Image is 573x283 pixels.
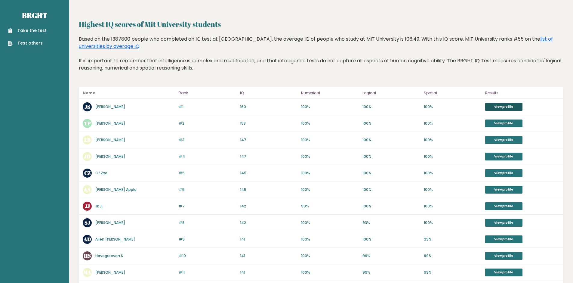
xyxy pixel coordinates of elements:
text: AA [83,186,91,193]
a: View profile [485,136,522,144]
p: 99% [424,253,482,259]
p: #7 [179,204,236,209]
text: CZ [84,169,91,176]
p: 160 [240,104,298,110]
p: 99% [424,270,482,275]
p: #5 [179,187,236,192]
p: 100% [301,154,359,159]
text: JD [84,153,91,160]
a: [PERSON_NAME] [95,270,125,275]
p: Spatial [424,89,482,97]
p: #11 [179,270,236,275]
p: Numerical [301,89,359,97]
text: TP [84,120,91,127]
p: 99% [424,237,482,242]
p: 100% [424,204,482,209]
h2: Highest IQ scores of Mit University students [79,19,563,30]
p: 100% [362,204,420,209]
a: View profile [485,153,522,160]
p: 100% [424,154,482,159]
p: 100% [301,187,359,192]
p: 141 [240,270,298,275]
p: 141 [240,237,298,242]
a: View profile [485,202,522,210]
p: #8 [179,220,236,225]
a: [PERSON_NAME] [95,121,125,126]
p: 100% [301,137,359,143]
p: 100% [362,121,420,126]
a: View profile [485,219,522,227]
p: 100% [424,220,482,225]
a: [PERSON_NAME] [95,104,125,109]
p: 142 [240,204,298,209]
text: MA [83,269,91,276]
p: 100% [301,170,359,176]
p: 100% [301,270,359,275]
text: AD [83,236,91,243]
a: Take the test [8,27,47,34]
p: 99% [301,204,359,209]
p: 100% [424,104,482,110]
a: [PERSON_NAME] [95,137,125,142]
text: SJ [85,219,90,226]
a: View profile [485,235,522,243]
p: 93% [362,220,420,225]
p: 100% [362,154,420,159]
a: View profile [485,120,522,127]
text: HS [84,252,91,259]
p: 100% [301,121,359,126]
a: [PERSON_NAME] [95,154,125,159]
p: 141 [240,253,298,259]
p: #3 [179,137,236,143]
a: list of universities by average IQ [79,36,553,50]
p: 100% [424,137,482,143]
text: JS [85,103,90,110]
p: 99% [362,270,420,275]
a: View profile [485,169,522,177]
p: #2 [179,121,236,126]
p: #5 [179,170,236,176]
p: 142 [240,220,298,225]
p: #4 [179,154,236,159]
p: 100% [301,220,359,225]
p: 100% [301,104,359,110]
p: Results [485,89,559,97]
p: Logical [362,89,420,97]
a: [PERSON_NAME] [95,220,125,225]
a: View profile [485,269,522,276]
a: View profile [485,186,522,194]
a: View profile [485,103,522,111]
p: 100% [362,104,420,110]
p: 100% [301,237,359,242]
p: #9 [179,237,236,242]
text: LB [84,136,91,143]
a: Test others [8,40,47,46]
div: Based on the 1387800 people who completed an IQ test at [GEOGRAPHIC_DATA], the average IQ of peop... [79,36,563,81]
p: 153 [240,121,298,126]
p: 147 [240,154,298,159]
p: 100% [362,187,420,192]
p: 100% [362,170,420,176]
p: 100% [424,187,482,192]
p: #1 [179,104,236,110]
p: IQ [240,89,298,97]
p: #10 [179,253,236,259]
p: 100% [424,121,482,126]
p: Rank [179,89,236,97]
p: 100% [301,253,359,259]
a: [PERSON_NAME] Apple [95,187,137,192]
p: 145 [240,187,298,192]
a: Jk Jj [95,204,103,209]
text: JJ [85,203,90,210]
a: Hayagreevan S [95,253,123,258]
a: Brght [22,11,47,20]
a: View profile [485,252,522,260]
a: Alien [PERSON_NAME] [95,237,135,242]
p: 100% [362,137,420,143]
a: Cf Zxd [95,170,107,176]
p: 145 [240,170,298,176]
b: Name [83,90,95,95]
p: 99% [362,253,420,259]
p: 100% [362,237,420,242]
p: 100% [424,170,482,176]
